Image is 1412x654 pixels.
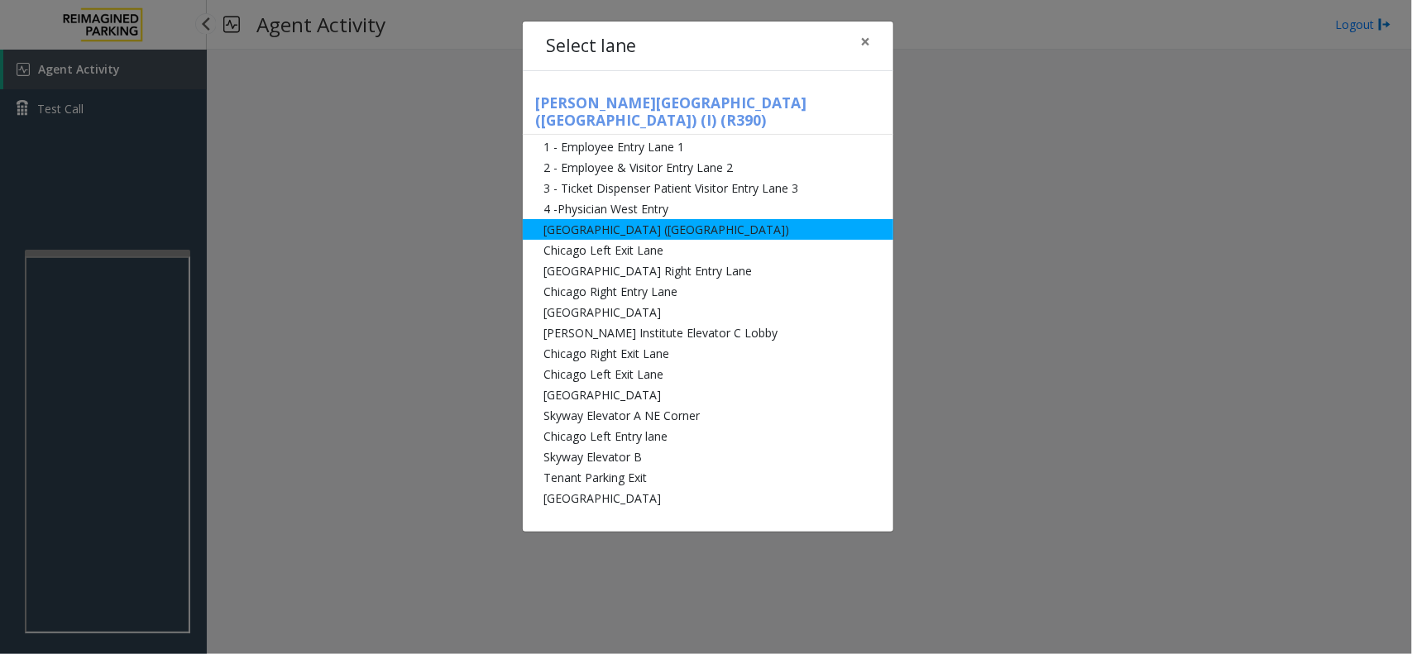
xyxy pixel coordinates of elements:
li: 3 - Ticket Dispenser Patient Visitor Entry Lane 3 [523,178,893,198]
li: Tenant Parking Exit [523,467,893,488]
li: 2 - Employee & Visitor Entry Lane 2 [523,157,893,178]
button: Close [849,21,882,62]
li: Chicago Left Exit Lane [523,364,893,384]
li: Skyway Elevator A NE Corner [523,405,893,426]
li: [GEOGRAPHIC_DATA] [523,384,893,405]
li: Chicago Right Entry Lane [523,281,893,302]
li: Chicago Right Exit Lane [523,343,893,364]
li: 4 -Physician West Entry [523,198,893,219]
li: 1 - Employee Entry Lane 1 [523,136,893,157]
li: Chicago Left Entry lane [523,426,893,446]
h4: Select lane [546,33,636,60]
li: [GEOGRAPHIC_DATA] Right Entry Lane [523,260,893,281]
li: [GEOGRAPHIC_DATA] [523,302,893,322]
span: × [860,30,870,53]
li: [PERSON_NAME] Institute Elevator C Lobby [523,322,893,343]
li: Chicago Left Exit Lane [523,240,893,260]
li: [GEOGRAPHIC_DATA] ([GEOGRAPHIC_DATA]) [523,219,893,240]
li: [GEOGRAPHIC_DATA] [523,488,893,508]
li: Skyway Elevator B [523,446,893,467]
h5: [PERSON_NAME][GEOGRAPHIC_DATA] ([GEOGRAPHIC_DATA]) (I) (R390) [523,94,893,135]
